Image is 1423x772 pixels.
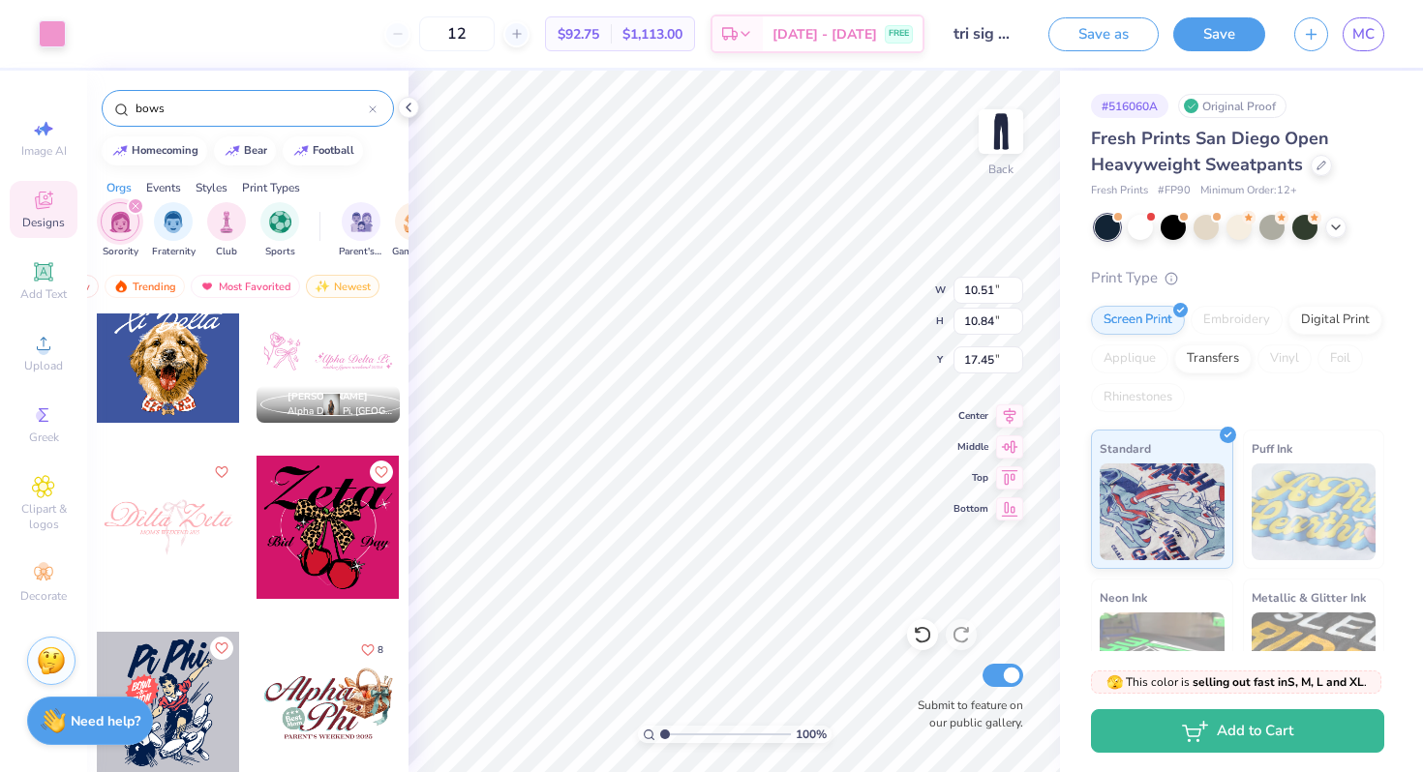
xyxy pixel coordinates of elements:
[315,280,330,293] img: newest.gif
[242,179,300,196] div: Print Types
[196,179,227,196] div: Styles
[216,245,237,259] span: Club
[954,440,988,454] span: Middle
[146,179,181,196] div: Events
[1091,267,1384,289] div: Print Type
[191,275,300,298] div: Most Favorited
[101,202,139,259] div: filter for Sorority
[306,275,379,298] div: Newest
[210,460,233,484] button: Like
[1106,673,1123,692] span: 🫣
[622,24,682,45] span: $1,113.00
[1158,183,1191,199] span: # FP90
[207,202,246,259] button: filter button
[392,202,437,259] div: filter for Game Day
[71,712,140,730] strong: Need help?
[207,202,246,259] div: filter for Club
[1252,438,1292,459] span: Puff Ink
[163,211,184,233] img: Fraternity Image
[1091,183,1148,199] span: Fresh Prints
[1174,344,1252,373] div: Transfers
[1106,673,1367,691] span: This color is .
[113,280,129,293] img: trending.gif
[152,202,196,259] div: filter for Fraternity
[1100,612,1225,709] img: Neon Ink
[244,145,267,156] div: bear
[352,637,392,663] button: Like
[1252,463,1377,560] img: Puff Ink
[1100,438,1151,459] span: Standard
[260,202,299,259] div: filter for Sports
[1252,587,1366,608] span: Metallic & Glitter Ink
[106,179,132,196] div: Orgs
[392,245,437,259] span: Game Day
[339,245,383,259] span: Parent's Weekend
[1343,17,1384,51] a: MC
[22,215,65,230] span: Designs
[982,112,1020,151] img: Back
[1091,127,1329,176] span: Fresh Prints San Diego Open Heavyweight Sweatpants
[102,136,207,165] button: homecoming
[112,145,128,157] img: trend_line.gif
[939,15,1034,53] input: Untitled Design
[21,143,67,159] span: Image AI
[1091,383,1185,412] div: Rhinestones
[419,16,495,51] input: – –
[10,501,77,532] span: Clipart & logos
[283,136,363,165] button: football
[1288,306,1382,335] div: Digital Print
[288,404,392,419] span: Alpha Delta Pi, [GEOGRAPHIC_DATA][US_STATE]
[1317,344,1363,373] div: Foil
[404,211,426,233] img: Game Day Image
[1100,587,1147,608] span: Neon Ink
[1257,344,1312,373] div: Vinyl
[339,202,383,259] button: filter button
[954,409,988,423] span: Center
[1178,94,1287,118] div: Original Proof
[1193,674,1364,690] strong: selling out fast in S, M, L and XL
[907,697,1023,731] label: Submit to feature on our public gallery.
[1173,17,1265,51] button: Save
[350,211,373,233] img: Parent's Weekend Image
[313,145,354,156] div: football
[954,471,988,485] span: Top
[1352,23,1375,45] span: MC
[109,211,132,233] img: Sorority Image
[1252,612,1377,709] img: Metallic & Glitter Ink
[105,275,185,298] div: Trending
[954,502,988,516] span: Bottom
[152,245,196,259] span: Fraternity
[1048,17,1159,51] button: Save as
[339,202,383,259] div: filter for Parent's Weekend
[152,202,196,259] button: filter button
[210,637,233,660] button: Like
[392,202,437,259] button: filter button
[1100,463,1225,560] img: Standard
[772,24,877,45] span: [DATE] - [DATE]
[370,460,393,484] button: Like
[101,202,139,259] button: filter button
[20,588,67,604] span: Decorate
[265,245,295,259] span: Sports
[269,211,291,233] img: Sports Image
[378,645,383,655] span: 8
[1191,306,1283,335] div: Embroidery
[20,286,67,302] span: Add Text
[558,24,599,45] span: $92.75
[988,161,1014,178] div: Back
[260,202,299,259] button: filter button
[1091,306,1185,335] div: Screen Print
[288,390,368,403] span: [PERSON_NAME]
[796,726,827,743] span: 100 %
[293,145,309,157] img: trend_line.gif
[225,145,240,157] img: trend_line.gif
[24,358,63,373] span: Upload
[1091,344,1168,373] div: Applique
[29,430,59,445] span: Greek
[1091,709,1384,753] button: Add to Cart
[199,280,215,293] img: most_fav.gif
[889,27,909,41] span: FREE
[132,145,198,156] div: homecoming
[134,99,369,118] input: Try "Alpha"
[1200,183,1297,199] span: Minimum Order: 12 +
